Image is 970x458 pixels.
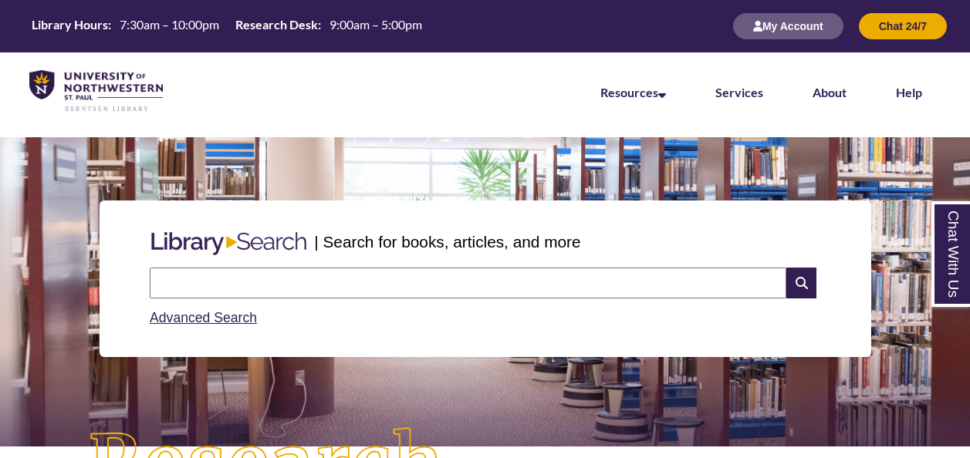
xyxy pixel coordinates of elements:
a: Resources [600,85,666,99]
img: UNWSP Library Logo [29,70,163,113]
a: Advanced Search [150,310,257,325]
span: 7:30am – 10:00pm [120,17,219,32]
table: Hours Today [25,16,428,35]
span: 9:00am – 5:00pm [330,17,422,32]
a: Chat 24/7 [859,19,947,32]
img: Libary Search [144,226,314,261]
a: Help [896,85,922,99]
a: My Account [733,19,843,32]
button: Chat 24/7 [859,13,947,39]
a: Services [715,85,763,99]
button: My Account [733,13,843,39]
a: Hours Today [25,16,428,37]
p: | Search for books, articles, and more [314,230,580,254]
th: Library Hours: [25,16,113,33]
th: Research Desk: [229,16,323,33]
i: Search [786,268,816,298]
a: About [813,85,847,99]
